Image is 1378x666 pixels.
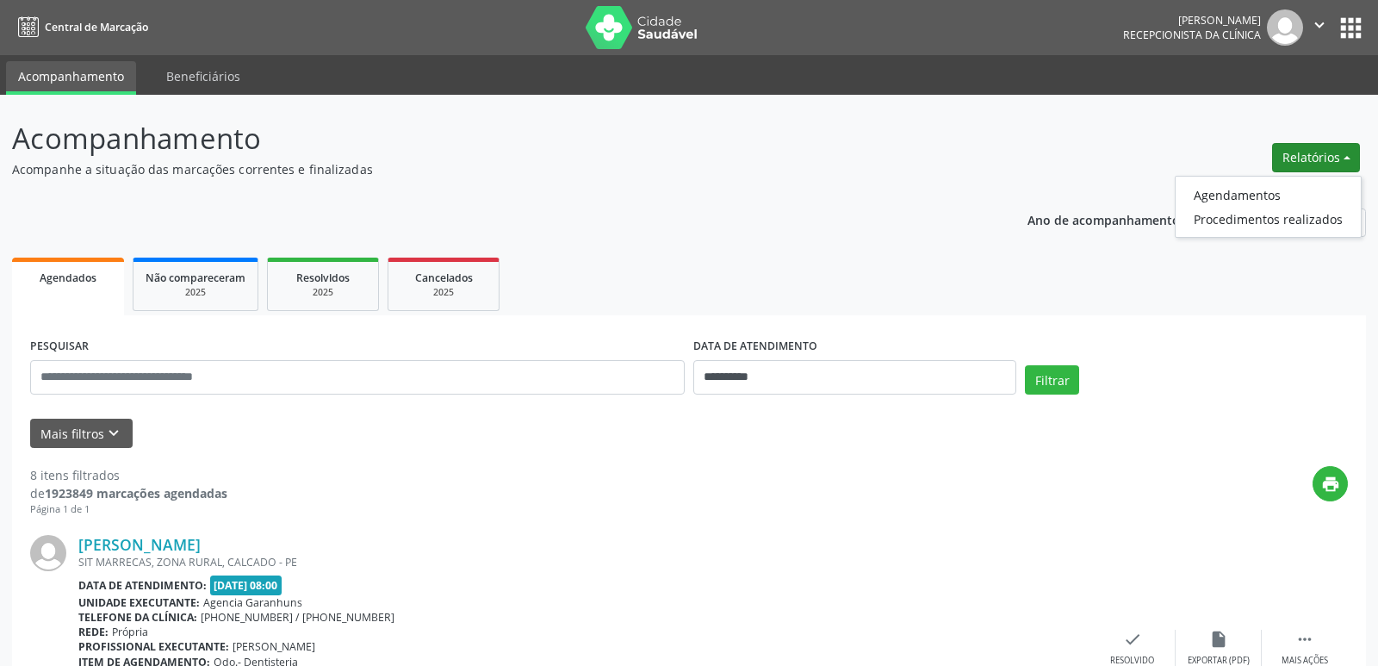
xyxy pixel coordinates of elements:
[104,424,123,443] i: keyboard_arrow_down
[296,271,350,285] span: Resolvidos
[201,610,394,625] span: [PHONE_NUMBER] / [PHONE_NUMBER]
[146,286,245,299] div: 2025
[233,639,315,654] span: [PERSON_NAME]
[12,160,959,178] p: Acompanhe a situação das marcações correntes e finalizadas
[78,578,207,593] b: Data de atendimento:
[210,576,282,595] span: [DATE] 08:00
[415,271,473,285] span: Cancelados
[30,333,89,360] label: PESQUISAR
[30,535,66,571] img: img
[1027,209,1180,230] p: Ano de acompanhamento
[30,502,227,517] div: Página 1 de 1
[12,117,959,160] p: Acompanhamento
[78,625,109,639] b: Rede:
[1176,183,1361,207] a: Agendamentos
[12,13,148,41] a: Central de Marcação
[6,61,136,95] a: Acompanhamento
[1123,28,1261,42] span: Recepcionista da clínica
[30,484,227,502] div: de
[203,595,302,610] span: Agencia Garanhuns
[1209,630,1228,649] i: insert_drive_file
[400,286,487,299] div: 2025
[78,555,1089,570] div: SIT MARRECAS, ZONA RURAL, CALCADO - PE
[1272,143,1360,172] button: Relatórios
[78,595,200,610] b: Unidade executante:
[154,61,252,91] a: Beneficiários
[146,271,245,285] span: Não compareceram
[280,286,366,299] div: 2025
[40,271,96,285] span: Agendados
[78,610,197,625] b: Telefone da clínica:
[693,333,817,360] label: DATA DE ATENDIMENTO
[78,639,229,654] b: Profissional executante:
[30,466,227,484] div: 8 itens filtrados
[1313,466,1348,501] button: print
[1175,176,1362,238] ul: Relatórios
[45,20,148,34] span: Central de Marcação
[1303,9,1336,46] button: 
[1267,9,1303,46] img: img
[1176,207,1361,231] a: Procedimentos realizados
[1310,16,1329,34] i: 
[1123,630,1142,649] i: check
[45,485,227,501] strong: 1923849 marcações agendadas
[1321,475,1340,494] i: print
[1336,13,1366,43] button: apps
[1025,365,1079,395] button: Filtrar
[78,535,201,554] a: [PERSON_NAME]
[112,625,148,639] span: Própria
[1123,13,1261,28] div: [PERSON_NAME]
[30,419,133,449] button: Mais filtroskeyboard_arrow_down
[1295,630,1314,649] i: 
